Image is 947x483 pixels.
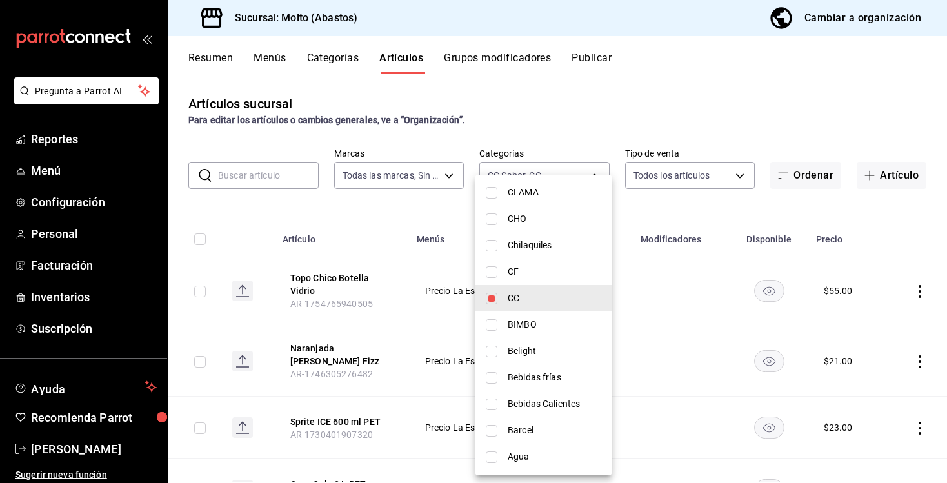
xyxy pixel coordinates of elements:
span: BIMBO [508,318,601,331]
span: Barcel [508,424,601,437]
span: Belight [508,344,601,358]
span: CF [508,265,601,279]
span: Bebidas Calientes [508,397,601,411]
span: CLAMA [508,186,601,199]
span: Agua [508,450,601,464]
span: CC [508,291,601,305]
span: CHO [508,212,601,226]
span: Bebidas frías [508,371,601,384]
span: Chilaquiles [508,239,601,252]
